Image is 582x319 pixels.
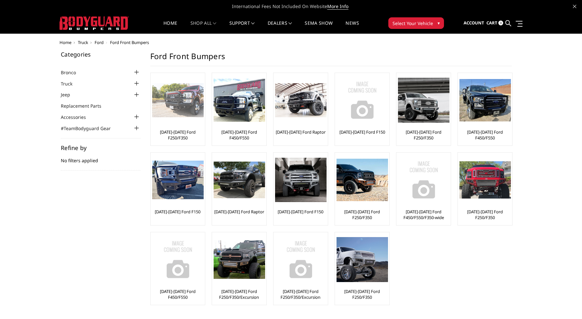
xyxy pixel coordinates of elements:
[163,21,177,33] a: Home
[438,20,440,26] span: ▾
[110,40,149,45] span: Ford Front Bumpers
[398,209,449,220] a: [DATE]-[DATE] Ford F450/F550/F350-wide
[61,91,78,98] a: Jeep
[337,209,388,220] a: [DATE]-[DATE] Ford F250/F350
[276,129,326,135] a: [DATE]-[DATE] Ford Raptor
[61,69,84,76] a: Bronco
[464,20,484,26] span: Account
[275,234,327,285] img: No Image
[61,145,141,171] div: No filters applied
[337,288,388,300] a: [DATE]-[DATE] Ford F250/F350
[398,129,449,141] a: [DATE]-[DATE] Ford F250/F350
[152,129,203,141] a: [DATE]-[DATE] Ford F250/F350
[214,288,265,300] a: [DATE]-[DATE] Ford F250/F350/Excursion
[327,3,348,10] a: More Info
[464,14,484,32] a: Account
[459,209,511,220] a: [DATE]-[DATE] Ford F250/F350
[305,21,333,33] a: SEMA Show
[393,20,433,27] span: Select Your Vehicle
[337,75,388,126] a: No Image
[388,17,444,29] button: Select Your Vehicle
[550,288,582,319] iframe: Chat Widget
[61,102,109,109] a: Replacement Parts
[486,14,503,32] a: Cart 0
[78,40,88,45] a: Truck
[61,145,141,151] h5: Refine by
[268,21,292,33] a: Dealers
[95,40,104,45] a: Ford
[278,209,323,215] a: [DATE]-[DATE] Ford F150
[486,20,497,26] span: Cart
[214,129,265,141] a: [DATE]-[DATE] Ford F450/F550
[346,21,359,33] a: News
[190,21,217,33] a: shop all
[152,234,203,285] a: No Image
[337,75,388,126] img: No Image
[152,234,204,285] img: No Image
[229,21,255,33] a: Support
[398,154,449,206] img: No Image
[60,16,129,30] img: BODYGUARD BUMPERS
[214,209,264,215] a: [DATE]-[DATE] Ford Raptor
[61,51,141,57] h5: Categories
[61,125,119,132] a: #TeamBodyguard Gear
[155,209,200,215] a: [DATE]-[DATE] Ford F150
[61,114,94,120] a: Accessories
[339,129,385,135] a: [DATE]-[DATE] Ford F150
[275,288,326,300] a: [DATE]-[DATE] Ford F250/F350/Excursion
[60,40,71,45] a: Home
[152,288,203,300] a: [DATE]-[DATE] Ford F450/F550
[150,51,512,66] h1: Ford Front Bumpers
[498,21,503,25] span: 0
[61,80,80,87] a: Truck
[459,129,511,141] a: [DATE]-[DATE] Ford F450/F550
